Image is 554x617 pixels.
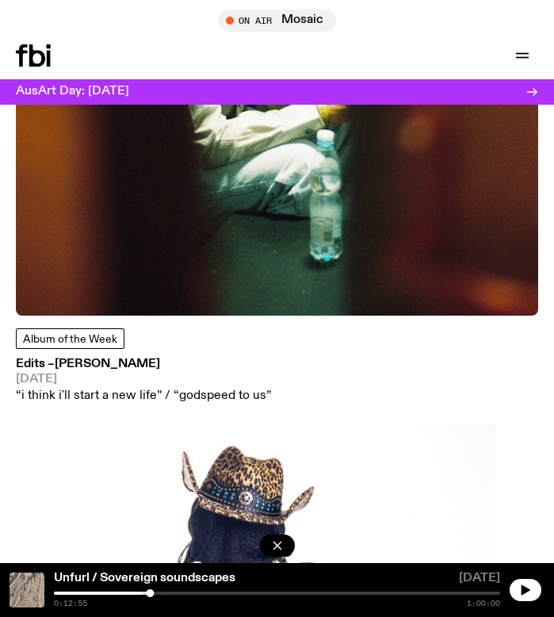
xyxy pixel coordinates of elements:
[467,600,500,607] span: 1:00:00
[54,572,235,584] a: Unfurl / Sovereign soundscapes
[16,358,271,370] h3: Edits –
[16,389,271,404] p: “i think i'll start a new life” / “godspeed to us”
[16,328,124,349] a: Album of the Week
[55,358,160,370] span: [PERSON_NAME]
[10,573,44,607] img: a close up of rocks at la perouse in so called sydney
[459,573,500,588] span: [DATE]
[16,86,129,98] h3: AusArt Day: [DATE]
[23,334,117,345] span: Album of the Week
[218,10,336,32] button: On AirMosaic
[16,374,271,385] span: [DATE]
[54,600,87,607] span: 0:12:55
[16,358,271,404] a: Edits –[PERSON_NAME][DATE]“i think i'll start a new life” / “godspeed to us”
